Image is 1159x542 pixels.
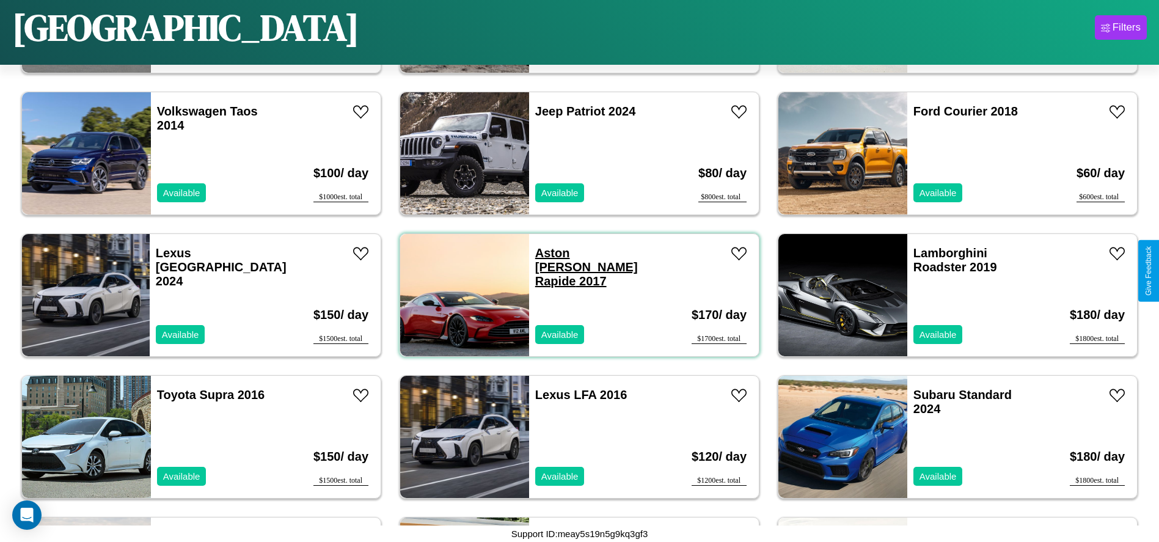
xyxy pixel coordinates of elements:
div: $ 1800 est. total [1070,476,1125,486]
h3: $ 120 / day [692,438,747,476]
h3: $ 170 / day [692,296,747,334]
a: Jeep Patriot 2024 [535,104,636,118]
div: $ 1800 est. total [1070,334,1125,344]
p: Available [541,468,579,485]
a: Toyota Supra 2016 [157,388,265,401]
p: Available [920,185,957,201]
div: $ 1500 est. total [313,476,368,486]
div: $ 600 est. total [1077,192,1125,202]
h3: $ 60 / day [1077,154,1125,192]
div: $ 1000 est. total [313,192,368,202]
button: Filters [1095,15,1147,40]
a: Lamborghini Roadster 2019 [913,246,997,274]
p: Available [163,185,200,201]
h1: [GEOGRAPHIC_DATA] [12,2,359,53]
h3: $ 180 / day [1070,438,1125,476]
a: Volkswagen Taos 2014 [157,104,258,132]
h3: $ 150 / day [313,296,368,334]
div: $ 1200 est. total [692,476,747,486]
a: Ford Courier 2018 [913,104,1018,118]
p: Available [920,326,957,343]
div: $ 1500 est. total [313,334,368,344]
p: Available [541,185,579,201]
p: Available [920,468,957,485]
div: Give Feedback [1144,246,1153,296]
div: Open Intercom Messenger [12,500,42,530]
div: $ 800 est. total [698,192,747,202]
h3: $ 100 / day [313,154,368,192]
a: Lexus [GEOGRAPHIC_DATA] 2024 [156,246,287,288]
a: Subaru Standard 2024 [913,388,1012,416]
h3: $ 180 / day [1070,296,1125,334]
p: Available [541,326,579,343]
h3: $ 150 / day [313,438,368,476]
h3: $ 80 / day [698,154,747,192]
a: Lexus LFA 2016 [535,388,627,401]
p: Available [163,468,200,485]
p: Available [162,326,199,343]
div: $ 1700 est. total [692,334,747,344]
p: Support ID: meay5s19n5g9kq3gf3 [511,526,648,542]
a: Aston [PERSON_NAME] Rapide 2017 [535,246,638,288]
div: Filters [1113,21,1141,34]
